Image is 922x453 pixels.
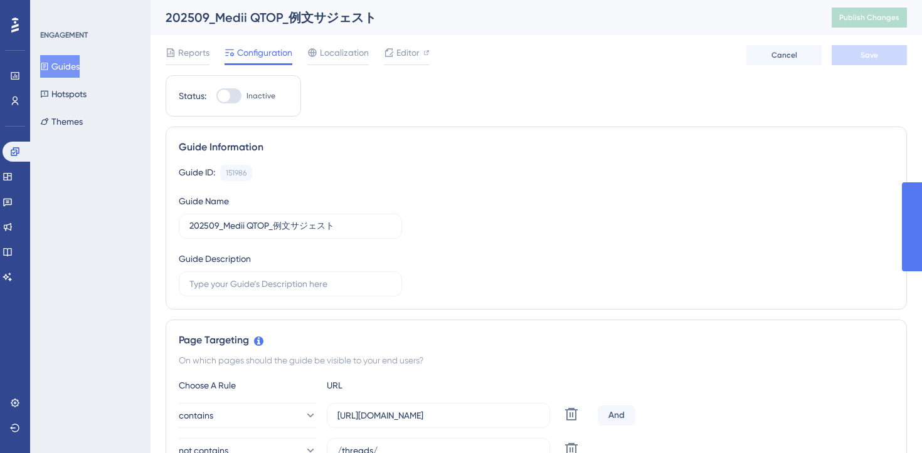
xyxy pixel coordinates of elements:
div: Page Targeting [179,333,894,348]
div: Choose A Rule [179,378,317,393]
input: Type your Guide’s Description here [189,277,391,291]
div: Guide Description [179,251,251,266]
div: On which pages should the guide be visible to your end users? [179,353,894,368]
button: Guides [40,55,80,78]
span: Editor [396,45,420,60]
div: And [598,405,635,425]
span: Publish Changes [839,13,899,23]
div: 202509_Medii QTOP_例文サジェスト [166,9,800,26]
div: Guide ID: [179,165,215,181]
span: Save [861,50,878,60]
div: 151986 [226,168,246,178]
span: Localization [320,45,369,60]
span: Cancel [771,50,797,60]
button: Save [832,45,907,65]
span: Inactive [246,91,275,101]
button: Hotspots [40,83,87,105]
span: Reports [178,45,209,60]
button: Themes [40,110,83,133]
input: Type your Guide’s Name here [189,219,391,233]
span: contains [179,408,213,423]
div: URL [327,378,465,393]
div: Status: [179,88,206,103]
iframe: UserGuiding AI Assistant Launcher [869,404,907,441]
button: Cancel [746,45,822,65]
span: Configuration [237,45,292,60]
div: ENGAGEMENT [40,30,88,40]
input: yourwebsite.com/path [337,409,539,422]
div: Guide Name [179,194,229,209]
button: Publish Changes [832,8,907,28]
button: contains [179,403,317,428]
div: Guide Information [179,140,894,155]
